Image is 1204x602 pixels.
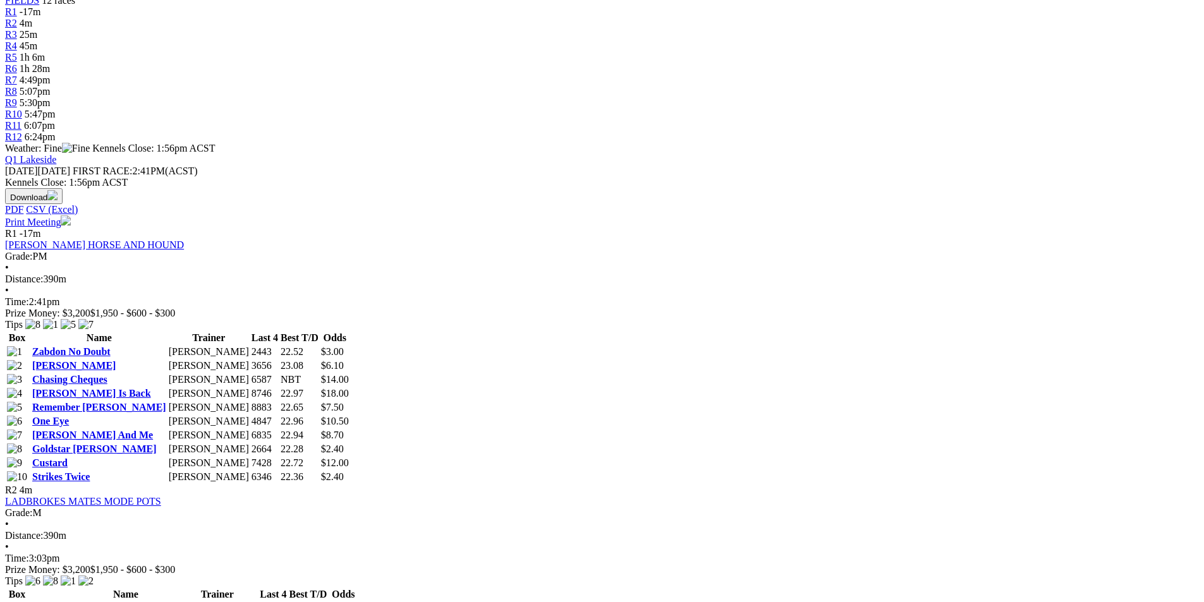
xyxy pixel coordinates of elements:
span: 1h 28m [20,63,50,74]
span: Distance: [5,274,43,284]
a: R5 [5,52,17,63]
div: Prize Money: $3,200 [5,308,1199,319]
span: Box [9,589,26,599]
td: 6587 [251,373,279,386]
span: -17m [20,6,41,17]
span: Distance: [5,530,43,541]
span: FIRST RACE: [73,166,132,176]
span: $12.00 [321,457,349,468]
a: CSV (Excel) [26,204,78,215]
td: 4847 [251,415,279,428]
span: • [5,262,9,273]
span: $2.40 [321,443,344,454]
span: -17m [20,228,41,239]
td: 7428 [251,457,279,469]
td: 22.36 [280,471,319,483]
a: PDF [5,204,23,215]
span: Box [9,332,26,343]
span: 25m [20,29,37,40]
img: printer.svg [61,215,71,226]
div: Kennels Close: 1:56pm ACST [5,177,1199,188]
th: Last 4 [259,588,287,601]
td: NBT [280,373,319,386]
th: Trainer [168,332,250,344]
td: 6346 [251,471,279,483]
img: 2 [7,360,22,371]
td: 22.52 [280,346,319,358]
a: [PERSON_NAME] Is Back [32,388,151,399]
span: Grade: [5,507,33,518]
img: 5 [7,402,22,413]
span: 4m [20,18,32,28]
div: Download [5,204,1199,215]
div: Prize Money: $3,200 [5,564,1199,575]
img: 8 [43,575,58,587]
a: R4 [5,40,17,51]
img: Fine [62,143,90,154]
span: Time: [5,553,29,563]
div: 3:03pm [5,553,1199,564]
span: R9 [5,97,17,108]
td: 22.72 [280,457,319,469]
img: 6 [7,416,22,427]
img: 7 [7,430,22,441]
span: 6:07pm [24,120,55,131]
a: [PERSON_NAME] [32,360,116,371]
span: 1h 6m [20,52,45,63]
span: $8.70 [321,430,344,440]
img: 3 [7,374,22,385]
a: [PERSON_NAME] HORSE AND HOUND [5,239,184,250]
span: $10.50 [321,416,349,426]
span: R7 [5,75,17,85]
span: 5:47pm [25,109,56,119]
span: 4m [20,485,32,495]
span: $7.50 [321,402,344,412]
td: [PERSON_NAME] [168,359,250,372]
img: 8 [25,319,40,330]
td: [PERSON_NAME] [168,401,250,414]
td: 6835 [251,429,279,442]
a: One Eye [32,416,69,426]
img: 9 [7,457,22,469]
img: 5 [61,319,76,330]
th: Trainer [176,588,258,601]
td: [PERSON_NAME] [168,415,250,428]
th: Odds [329,588,358,601]
img: 7 [78,319,94,330]
span: Tips [5,575,23,586]
span: Grade: [5,251,33,262]
a: R11 [5,120,21,131]
span: R2 [5,18,17,28]
span: • [5,519,9,529]
div: 2:41pm [5,296,1199,308]
a: R6 [5,63,17,74]
th: Odds [320,332,350,344]
td: 22.96 [280,415,319,428]
a: [PERSON_NAME] And Me [32,430,153,440]
a: R8 [5,86,17,97]
span: 45m [20,40,37,51]
td: 22.28 [280,443,319,455]
div: M [5,507,1199,519]
img: 4 [7,388,22,399]
span: $6.10 [321,360,344,371]
td: [PERSON_NAME] [168,346,250,358]
img: 1 [61,575,76,587]
a: R10 [5,109,22,119]
img: 1 [7,346,22,358]
a: R3 [5,29,17,40]
span: $1,950 - $600 - $300 [90,308,176,318]
span: 6:24pm [25,131,56,142]
a: Chasing Cheques [32,374,107,385]
a: R1 [5,6,17,17]
div: 390m [5,274,1199,285]
span: $1,950 - $600 - $300 [90,564,176,575]
td: 3656 [251,359,279,372]
span: 5:30pm [20,97,51,108]
a: R12 [5,131,22,142]
span: Time: [5,296,29,307]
